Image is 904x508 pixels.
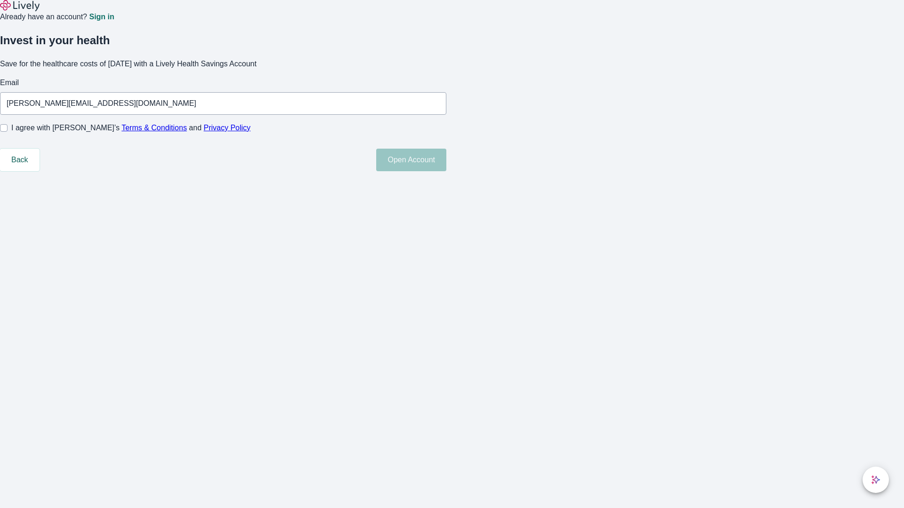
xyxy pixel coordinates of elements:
[89,13,114,21] a: Sign in
[863,467,889,493] button: chat
[204,124,251,132] a: Privacy Policy
[11,122,250,134] span: I agree with [PERSON_NAME]’s and
[871,475,880,484] svg: Lively AI Assistant
[121,124,187,132] a: Terms & Conditions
